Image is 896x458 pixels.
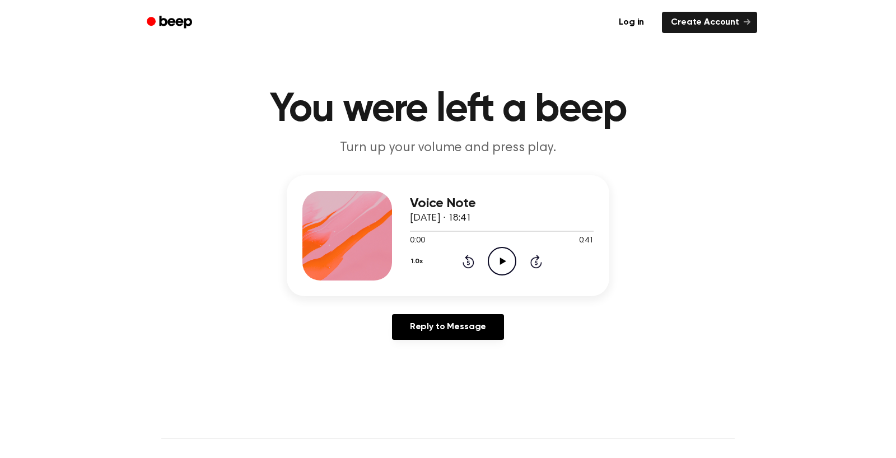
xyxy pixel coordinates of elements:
h3: Voice Note [410,196,594,211]
span: 0:00 [410,235,424,247]
button: 1.0x [410,252,427,271]
a: Beep [139,12,202,34]
h1: You were left a beep [161,90,735,130]
span: [DATE] · 18:41 [410,213,472,223]
a: Create Account [662,12,757,33]
p: Turn up your volume and press play. [233,139,663,157]
a: Reply to Message [392,314,504,340]
span: 0:41 [579,235,594,247]
a: Log in [608,10,655,35]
